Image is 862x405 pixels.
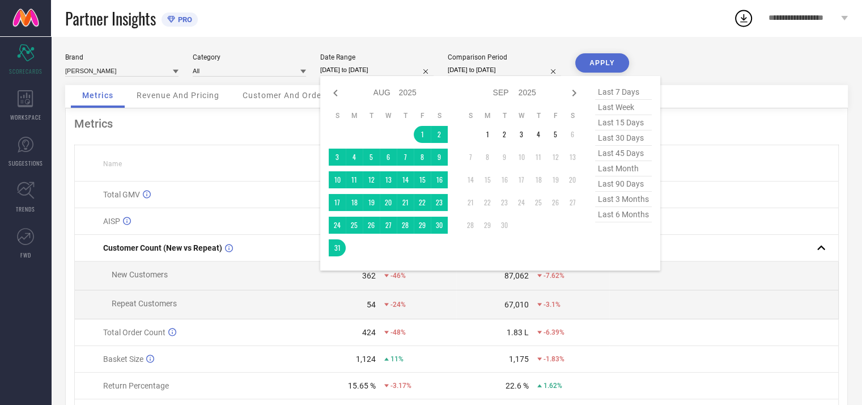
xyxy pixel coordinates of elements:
span: -1.83% [543,355,564,363]
td: Sat Sep 13 2025 [564,149,581,166]
td: Sat Aug 16 2025 [431,171,448,188]
span: Metrics [82,91,113,100]
td: Thu Aug 21 2025 [397,194,414,211]
span: Total GMV [103,190,140,199]
td: Mon Sep 08 2025 [479,149,496,166]
span: -48% [390,328,406,336]
div: Previous month [329,86,342,100]
td: Wed Aug 06 2025 [380,149,397,166]
th: Saturday [431,111,448,120]
div: Next month [567,86,581,100]
div: 1,124 [356,355,376,364]
span: last 30 days [595,130,652,146]
td: Thu Sep 25 2025 [530,194,547,211]
td: Wed Sep 17 2025 [513,171,530,188]
td: Sat Aug 23 2025 [431,194,448,211]
td: Tue Aug 05 2025 [363,149,380,166]
span: SUGGESTIONS [9,159,43,167]
span: Partner Insights [65,7,156,30]
td: Sun Sep 21 2025 [462,194,479,211]
span: SCORECARDS [9,67,43,75]
td: Sun Sep 07 2025 [462,149,479,166]
span: Customer Count (New vs Repeat) [103,243,222,252]
td: Thu Aug 14 2025 [397,171,414,188]
td: Mon Sep 15 2025 [479,171,496,188]
span: FWD [20,251,31,259]
td: Sat Sep 06 2025 [564,126,581,143]
span: -3.17% [390,382,411,390]
div: 67,010 [504,300,529,309]
td: Sun Sep 14 2025 [462,171,479,188]
td: Sun Aug 24 2025 [329,217,346,234]
button: APPLY [575,53,629,73]
td: Fri Aug 22 2025 [414,194,431,211]
td: Mon Sep 01 2025 [479,126,496,143]
td: Tue Sep 02 2025 [496,126,513,143]
td: Sun Aug 31 2025 [329,239,346,256]
td: Thu Aug 07 2025 [397,149,414,166]
td: Fri Sep 05 2025 [547,126,564,143]
div: 87,062 [504,271,529,280]
th: Wednesday [380,111,397,120]
span: AISP [103,217,120,226]
input: Select date range [320,64,434,76]
span: -6.39% [543,328,564,336]
td: Wed Aug 20 2025 [380,194,397,211]
input: Select comparison period [448,64,561,76]
td: Wed Sep 03 2025 [513,126,530,143]
div: 54 [367,300,376,309]
span: 11% [390,355,404,363]
div: 22.6 % [506,381,529,390]
span: -46% [390,272,406,280]
td: Sat Aug 09 2025 [431,149,448,166]
span: last 90 days [595,176,652,192]
span: last week [595,100,652,115]
th: Friday [414,111,431,120]
span: last 6 months [595,207,652,222]
td: Tue Aug 19 2025 [363,194,380,211]
div: Comparison Period [448,53,561,61]
td: Fri Sep 12 2025 [547,149,564,166]
td: Sun Aug 10 2025 [329,171,346,188]
th: Sunday [462,111,479,120]
td: Thu Sep 18 2025 [530,171,547,188]
span: -7.62% [543,272,564,280]
td: Sat Sep 27 2025 [564,194,581,211]
td: Tue Sep 16 2025 [496,171,513,188]
span: Repeat Customers [112,299,177,308]
th: Thursday [397,111,414,120]
td: Mon Aug 25 2025 [346,217,363,234]
div: Metrics [74,117,839,130]
td: Tue Sep 23 2025 [496,194,513,211]
td: Thu Aug 28 2025 [397,217,414,234]
th: Sunday [329,111,346,120]
span: Customer And Orders [243,91,329,100]
span: 1.62% [543,382,562,390]
td: Sat Sep 20 2025 [564,171,581,188]
span: New Customers [112,270,168,279]
th: Friday [547,111,564,120]
td: Fri Aug 29 2025 [414,217,431,234]
th: Monday [346,111,363,120]
td: Thu Sep 11 2025 [530,149,547,166]
td: Mon Sep 22 2025 [479,194,496,211]
td: Wed Aug 27 2025 [380,217,397,234]
span: last 15 days [595,115,652,130]
td: Mon Aug 11 2025 [346,171,363,188]
td: Fri Aug 08 2025 [414,149,431,166]
span: -24% [390,301,406,309]
span: TRENDS [16,205,35,213]
td: Fri Sep 26 2025 [547,194,564,211]
td: Mon Aug 18 2025 [346,194,363,211]
td: Sun Sep 28 2025 [462,217,479,234]
div: 424 [362,328,376,337]
td: Tue Aug 12 2025 [363,171,380,188]
div: Brand [65,53,179,61]
td: Sat Aug 30 2025 [431,217,448,234]
td: Sat Aug 02 2025 [431,126,448,143]
td: Fri Sep 19 2025 [547,171,564,188]
td: Mon Aug 04 2025 [346,149,363,166]
td: Tue Sep 30 2025 [496,217,513,234]
td: Tue Aug 26 2025 [363,217,380,234]
td: Mon Sep 29 2025 [479,217,496,234]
